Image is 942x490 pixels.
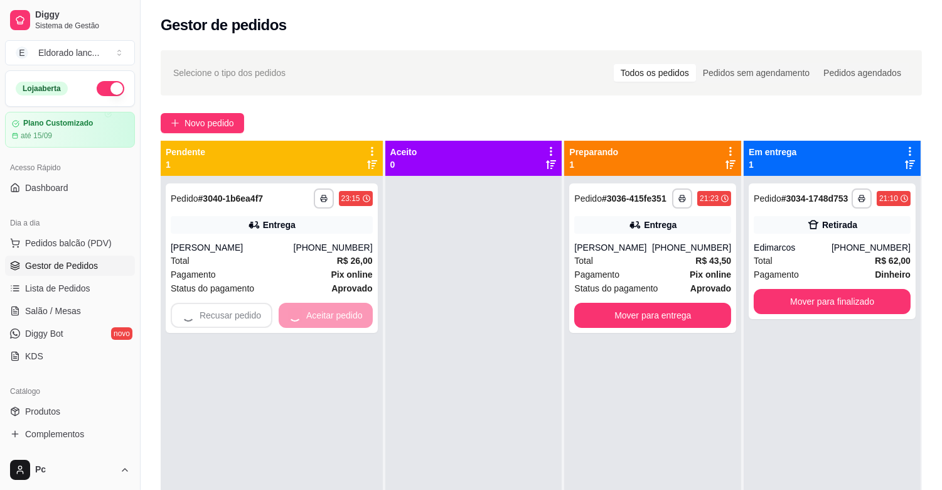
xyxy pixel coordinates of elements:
span: Total [574,254,593,268]
span: Sistema de Gestão [35,21,130,31]
button: Mover para entrega [574,303,731,328]
div: [PERSON_NAME] [171,241,294,254]
div: 23:15 [341,193,360,204]
p: 1 [166,158,205,171]
div: 21:23 [700,193,719,204]
button: Novo pedido [161,113,244,133]
a: Produtos [5,401,135,422]
div: Pedidos sem agendamento [696,64,816,82]
h2: Gestor de pedidos [161,15,287,35]
strong: # 3040-1b6ea4f7 [198,193,264,204]
a: KDS [5,346,135,366]
a: Complementos [5,424,135,444]
span: Gestor de Pedidos [25,259,98,272]
span: Pagamento [754,268,799,281]
span: E [16,46,28,59]
p: Em entrega [749,146,796,158]
div: Eldorado lanc ... [38,46,99,59]
div: [PHONE_NUMBER] [832,241,911,254]
article: até 15/09 [21,131,52,141]
span: Salão / Mesas [25,305,81,317]
p: Pendente [166,146,205,158]
span: Status do pagamento [574,281,658,295]
span: Pagamento [574,268,619,281]
a: Diggy Botnovo [5,324,135,344]
span: Pc [35,464,115,476]
span: Pagamento [171,268,216,281]
a: Lista de Pedidos [5,278,135,298]
span: Lista de Pedidos [25,282,90,295]
div: 21:10 [879,193,898,204]
div: Todos os pedidos [614,64,696,82]
span: Dashboard [25,182,68,194]
a: Plano Customizadoaté 15/09 [5,112,135,148]
span: Produtos [25,405,60,418]
span: Pedidos balcão (PDV) [25,237,112,249]
button: Mover para finalizado [754,289,911,314]
div: Entrega [644,219,677,231]
span: plus [171,119,179,128]
a: Salão / Mesas [5,301,135,321]
strong: # 3034-1748d753 [781,193,848,204]
span: Pedido [754,193,781,204]
strong: Dinheiro [875,269,911,280]
div: Edimarcos [754,241,832,254]
div: Acesso Rápido [5,158,135,178]
p: Aceito [390,146,417,158]
strong: # 3036-415fe351 [602,193,666,204]
div: [PHONE_NUMBER] [294,241,373,254]
span: Novo pedido [185,116,234,130]
strong: Pix online [331,269,372,280]
div: Pedidos agendados [816,64,908,82]
button: Pedidos balcão (PDV) [5,233,135,253]
strong: R$ 43,50 [695,256,731,266]
p: 1 [749,158,796,171]
span: Total [171,254,190,268]
span: Total [754,254,773,268]
strong: aprovado [690,283,731,293]
strong: aprovado [331,283,372,293]
a: Gestor de Pedidos [5,256,135,276]
span: Pedido [574,193,602,204]
div: Loja aberta [16,82,68,95]
a: DiggySistema de Gestão [5,5,135,35]
span: Diggy Bot [25,327,63,340]
div: Retirada [822,219,857,231]
p: 0 [390,158,417,171]
div: [PERSON_NAME] [574,241,652,254]
span: KDS [25,350,43,362]
button: Alterar Status [97,81,124,96]
button: Pc [5,455,135,485]
strong: Pix online [690,269,731,280]
button: Select a team [5,40,135,65]
span: Pedido [171,193,198,204]
span: Status do pagamento [171,281,254,295]
div: Dia a dia [5,213,135,233]
a: Dashboard [5,178,135,198]
div: [PHONE_NUMBER] [652,241,731,254]
div: Entrega [263,219,296,231]
span: Selecione o tipo dos pedidos [173,66,286,80]
strong: R$ 62,00 [875,256,911,266]
p: 1 [569,158,618,171]
div: Catálogo [5,381,135,401]
span: Diggy [35,9,130,21]
span: Complementos [25,428,84,440]
p: Preparando [569,146,618,158]
strong: R$ 26,00 [337,256,373,266]
article: Plano Customizado [23,119,93,128]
